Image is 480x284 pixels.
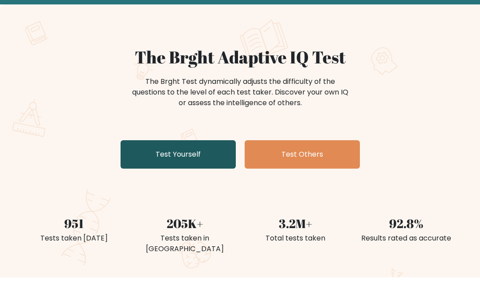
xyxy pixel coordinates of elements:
div: Tests taken [DATE] [24,233,124,244]
div: 951 [24,215,124,233]
div: Tests taken in [GEOGRAPHIC_DATA] [135,233,235,254]
div: The Brght Test dynamically adjusts the difficulty of the questions to the level of each test take... [129,76,351,108]
div: Total tests taken [246,233,346,244]
div: 92.8% [356,215,457,233]
div: 205K+ [135,215,235,233]
a: Test Others [245,140,360,169]
div: Results rated as accurate [356,233,457,244]
h1: The Brght Adaptive IQ Test [24,47,457,67]
div: 3.2M+ [246,215,346,233]
a: Test Yourself [121,140,236,169]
